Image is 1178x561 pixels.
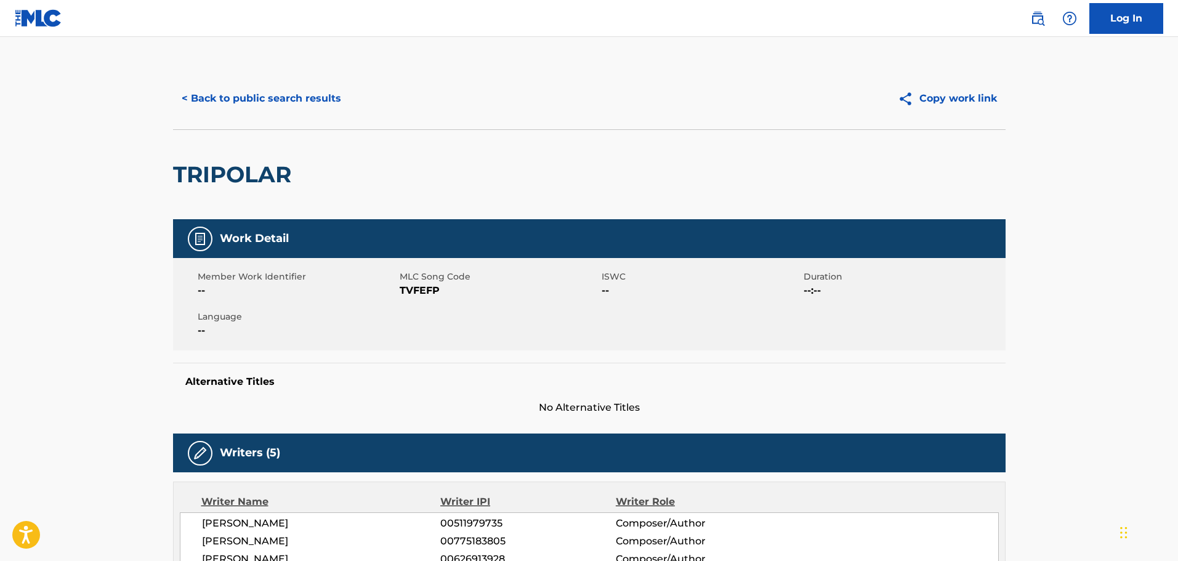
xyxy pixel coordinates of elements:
[198,283,397,298] span: --
[602,283,801,298] span: --
[804,283,1003,298] span: --:--
[440,534,615,549] span: 00775183805
[202,516,441,531] span: [PERSON_NAME]
[1025,6,1050,31] a: Public Search
[198,323,397,338] span: --
[1089,3,1163,34] a: Log In
[602,270,801,283] span: ISWC
[185,376,993,388] h5: Alternative Titles
[198,310,397,323] span: Language
[400,270,599,283] span: MLC Song Code
[201,494,441,509] div: Writer Name
[198,270,397,283] span: Member Work Identifier
[1120,514,1128,551] div: Drag
[804,270,1003,283] span: Duration
[173,83,350,114] button: < Back to public search results
[440,494,616,509] div: Writer IPI
[400,283,599,298] span: TVFEFP
[1030,11,1045,26] img: search
[202,534,441,549] span: [PERSON_NAME]
[1057,6,1082,31] div: Help
[898,91,919,107] img: Copy work link
[440,516,615,531] span: 00511979735
[220,232,289,246] h5: Work Detail
[889,83,1006,114] button: Copy work link
[1116,502,1178,561] iframe: Chat Widget
[616,516,775,531] span: Composer/Author
[15,9,62,27] img: MLC Logo
[173,161,297,188] h2: TRIPOLAR
[220,446,280,460] h5: Writers (5)
[173,400,1006,415] span: No Alternative Titles
[616,534,775,549] span: Composer/Author
[616,494,775,509] div: Writer Role
[193,446,208,461] img: Writers
[1062,11,1077,26] img: help
[193,232,208,246] img: Work Detail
